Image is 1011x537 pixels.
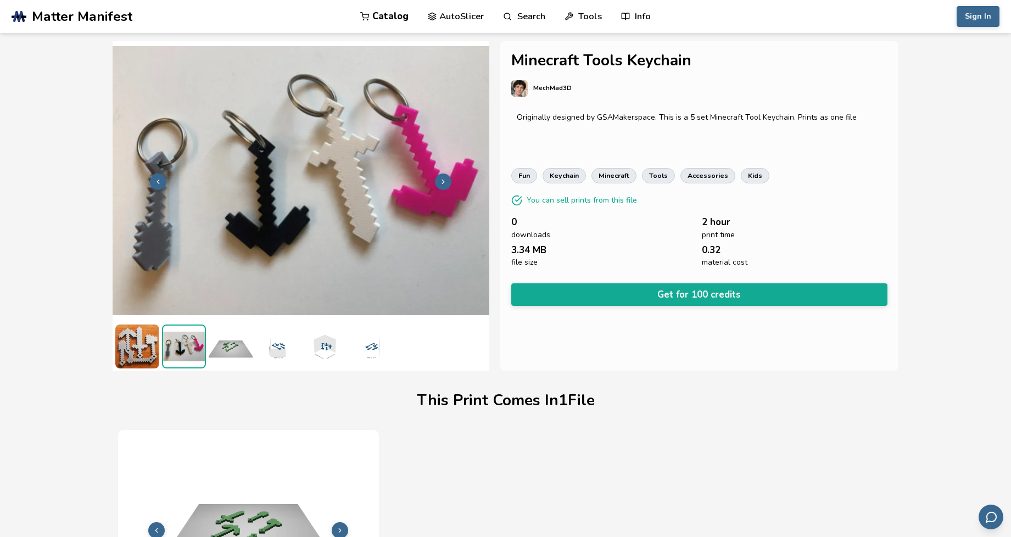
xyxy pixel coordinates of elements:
[702,245,720,255] span: 0.32
[702,258,747,267] span: material cost
[741,168,769,183] a: kids
[511,52,888,69] h1: Minecraft Tools Keychain
[511,245,546,255] span: 3.34 MB
[511,231,550,239] span: downloads
[511,80,528,97] img: MechMad3D's profile
[680,168,735,183] a: accessories
[302,325,346,368] img: 1_3D_Dimensions
[702,217,730,227] span: 2 hour
[642,168,675,183] a: tools
[511,283,888,306] button: Get for 100 credits
[979,505,1003,529] button: Send feedback via email
[511,80,888,108] a: MechMad3D's profileMechMad3D
[32,9,132,24] span: Matter Manifest
[702,231,735,239] span: print time
[533,82,572,94] p: MechMad3D
[957,6,999,27] button: Sign In
[417,392,595,409] h1: This Print Comes In 1 File
[591,168,636,183] a: minecraft
[517,113,882,122] p: Originally designed by GSAMakerspace. This is a 5 set Minecraft Tool Keychain. Prints as one file
[255,325,299,368] img: 1_3D_Dimensions
[511,168,537,183] a: fun
[543,168,586,183] a: keychain
[209,325,253,368] img: 1_Print_Preview
[511,258,538,267] span: file size
[349,325,393,368] img: 1_3D_Dimensions
[511,217,517,227] span: 0
[527,194,637,206] p: You can sell prints from this file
